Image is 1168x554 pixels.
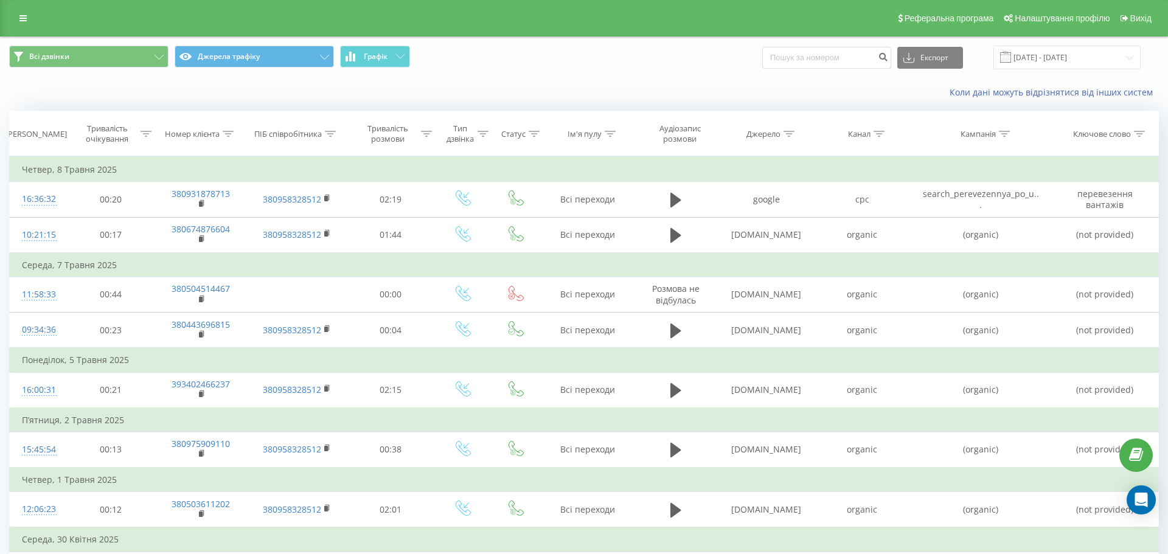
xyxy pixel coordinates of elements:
td: (organic) [910,217,1052,253]
a: 380958328512 [263,443,321,455]
td: [DOMAIN_NAME] [718,277,814,312]
div: 09:34:36 [22,318,54,342]
div: Тип дзвінка [446,123,474,144]
td: Четвер, 8 Травня 2025 [10,158,1159,182]
span: Реферальна програма [905,13,994,23]
input: Пошук за номером [762,47,891,69]
div: Кампанія [961,129,996,139]
td: [DOMAIN_NAME] [718,492,814,528]
a: 380504514467 [172,283,230,294]
div: Тривалість розмови [357,123,418,144]
td: Всі переходи [541,217,634,253]
a: 380443696815 [172,319,230,330]
td: перевезення вантажів [1052,182,1158,217]
div: 10:21:15 [22,223,54,247]
td: organic [815,277,910,312]
a: 380931878713 [172,188,230,199]
td: Середа, 30 Квітня 2025 [10,527,1159,552]
td: cpc [815,182,910,217]
a: 380958328512 [263,193,321,205]
td: 02:15 [346,372,435,408]
a: 380958328512 [263,384,321,395]
span: Вихід [1130,13,1152,23]
span: Всі дзвінки [29,52,69,61]
td: 00:23 [66,313,155,348]
td: 00:17 [66,217,155,253]
td: П’ятниця, 2 Травня 2025 [10,408,1159,432]
button: Всі дзвінки [9,46,169,68]
td: [DOMAIN_NAME] [718,313,814,348]
button: Джерела трафіку [175,46,334,68]
td: 00:38 [346,432,435,468]
td: organic [815,217,910,253]
td: (not provided) [1052,432,1158,468]
td: (organic) [910,432,1052,468]
td: (organic) [910,277,1052,312]
td: 00:20 [66,182,155,217]
div: Ім'я пулу [568,129,602,139]
span: Налаштування профілю [1015,13,1110,23]
div: 16:36:32 [22,187,54,211]
td: Всі переходи [541,182,634,217]
td: [DOMAIN_NAME] [718,432,814,468]
div: ПІБ співробітника [254,129,322,139]
td: (organic) [910,492,1052,528]
td: [DOMAIN_NAME] [718,217,814,253]
td: Всі переходи [541,277,634,312]
td: organic [815,372,910,408]
td: [DOMAIN_NAME] [718,372,814,408]
div: Ключове слово [1073,129,1131,139]
td: 00:00 [346,277,435,312]
td: (organic) [910,372,1052,408]
a: 380503611202 [172,498,230,510]
td: Понеділок, 5 Травня 2025 [10,348,1159,372]
td: 00:04 [346,313,435,348]
td: 00:21 [66,372,155,408]
div: Джерело [746,129,780,139]
div: 15:45:54 [22,438,54,462]
td: Четвер, 1 Травня 2025 [10,468,1159,492]
td: organic [815,492,910,528]
a: 393402466237 [172,378,230,390]
td: 00:12 [66,492,155,528]
td: (not provided) [1052,492,1158,528]
span: search_perevezennya_po_u... [923,188,1039,210]
div: Тривалість очікування [77,123,138,144]
div: 16:00:31 [22,378,54,402]
a: 380958328512 [263,324,321,336]
div: Аудіозапис розмови [644,123,715,144]
a: 380958328512 [263,504,321,515]
td: 01:44 [346,217,435,253]
a: 380674876604 [172,223,230,235]
td: google [718,182,814,217]
td: organic [815,432,910,468]
div: Канал [848,129,871,139]
div: 11:58:33 [22,283,54,306]
div: Open Intercom Messenger [1127,485,1156,514]
td: 00:13 [66,432,155,468]
div: 12:06:23 [22,497,54,521]
td: Всі переходи [541,492,634,528]
td: (not provided) [1052,217,1158,253]
td: organic [815,313,910,348]
a: Коли дані можуть відрізнятися вiд інших систем [950,86,1159,98]
div: Статус [501,129,526,139]
button: Експорт [897,47,963,69]
td: (not provided) [1052,277,1158,312]
td: (organic) [910,313,1052,348]
span: Графік [364,52,388,61]
td: Всі переходи [541,372,634,408]
td: (not provided) [1052,372,1158,408]
a: 380958328512 [263,229,321,240]
div: [PERSON_NAME] [5,129,67,139]
a: 380975909110 [172,438,230,449]
td: (not provided) [1052,313,1158,348]
td: 00:44 [66,277,155,312]
span: Розмова не відбулась [652,283,700,305]
td: 02:19 [346,182,435,217]
td: Всі переходи [541,313,634,348]
td: 02:01 [346,492,435,528]
div: Номер клієнта [165,129,220,139]
button: Графік [340,46,410,68]
td: Всі переходи [541,432,634,468]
